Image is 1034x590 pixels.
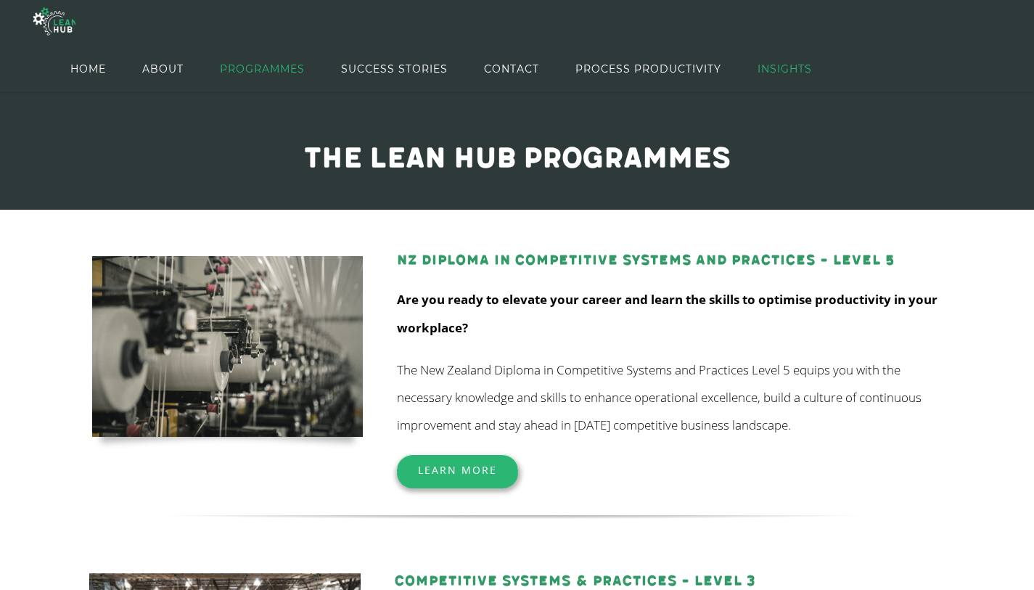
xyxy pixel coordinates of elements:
span: INSIGHTS [758,36,812,102]
span: CONTACT [484,36,539,102]
span: PROCESS PRODUCTIVITY [575,36,721,102]
a: PROCESS PRODUCTIVITY [575,45,721,92]
a: Learn More [397,454,518,485]
a: HOME [70,45,106,92]
span: Learn More [418,463,497,477]
a: Competitive Systems & Practices – Level 3 [395,573,756,589]
span: SUCCESS STORIES [341,36,448,102]
strong: Are you ready to elevate your career and learn the skills to optimise productivity in your workpl... [397,291,937,335]
span: ABOUT [142,36,184,102]
nav: Main Menu [70,45,812,92]
span: The New Zealand Diploma in Competitive Systems and Practices Level 5 equips you with the necessar... [397,361,922,434]
a: SUCCESS STORIES [341,45,448,92]
img: The Lean Hub | Optimising productivity with Lean Logo [33,1,75,41]
a: CONTACT [484,45,539,92]
img: kevin-limbri-mBXQCNKbq7E-unsplash [92,256,363,437]
a: ABOUT [142,45,184,92]
a: NZ Diploma in Competitive Systems and Practices – Level 5 [397,252,895,269]
a: INSIGHTS [758,45,812,92]
span: HOME [70,36,106,102]
span: PROGRAMMES [220,36,305,102]
a: PROGRAMMES [220,45,305,92]
span: The Lean Hub programmes [304,142,731,176]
